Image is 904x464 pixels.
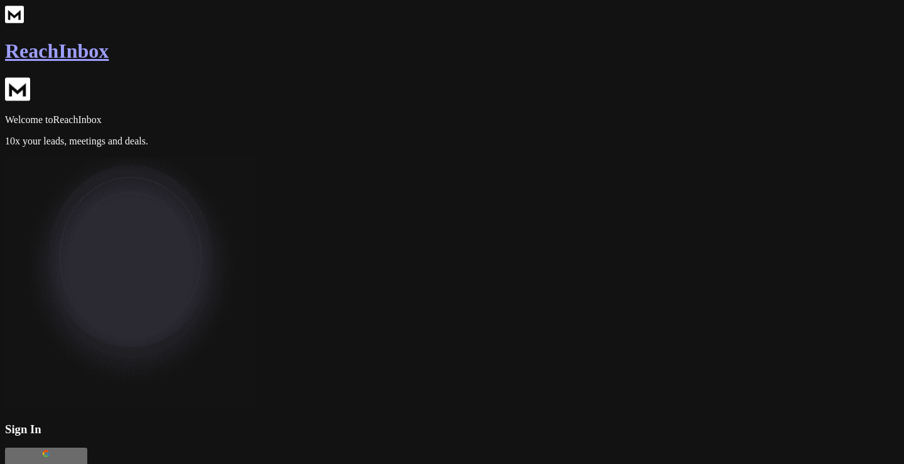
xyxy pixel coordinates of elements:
[5,136,899,147] p: 10x your leads, meetings and deals.
[5,77,30,102] img: logo
[5,40,899,63] h1: ReachInbox
[5,5,24,24] img: logo
[5,15,899,63] a: ReachInbox
[5,157,256,408] img: Header
[5,114,899,126] p: Welcome to ReachInbox
[5,423,899,436] h3: Sign In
